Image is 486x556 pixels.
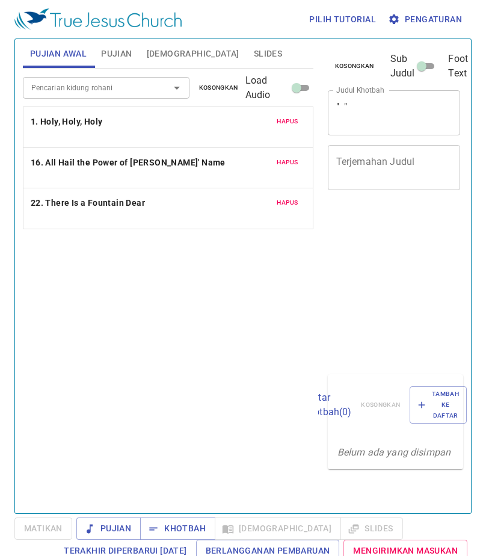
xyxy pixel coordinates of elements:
[31,114,105,129] button: 1. Holy, Holy, Holy
[101,46,132,61] span: Pujian
[140,517,215,540] button: Khotbah
[390,52,415,81] span: Sub Judul
[31,196,145,211] b: 22. There Is a Fountain Dear
[336,101,452,124] textarea: " "
[199,82,238,93] span: Kosongkan
[147,46,239,61] span: [DEMOGRAPHIC_DATA]
[303,391,352,419] p: Daftar Khotbah ( 0 )
[337,446,451,458] i: Belum ada yang disimpan
[30,46,87,61] span: Pujian Awal
[150,521,206,536] span: Khotbah
[328,59,381,73] button: Kosongkan
[386,8,467,31] button: Pengaturan
[417,389,459,422] span: Tambah ke Daftar
[269,196,306,210] button: Hapus
[31,196,147,211] button: 22. There Is a Fountain Dear
[14,8,182,30] img: True Jesus Church
[410,386,467,424] button: Tambah ke Daftar
[309,12,376,27] span: Pilih tutorial
[335,61,374,72] span: Kosongkan
[277,197,298,208] span: Hapus
[192,81,245,95] button: Kosongkan
[277,116,298,127] span: Hapus
[277,157,298,168] span: Hapus
[31,114,103,129] b: 1. Holy, Holy, Holy
[269,114,306,129] button: Hapus
[31,155,226,170] b: 16. All Hail the Power of [PERSON_NAME]' Name
[390,12,462,27] span: Pengaturan
[269,155,306,170] button: Hapus
[328,374,463,436] div: Daftar Khotbah(0)KosongkanTambah ke Daftar
[304,8,381,31] button: Pilih tutorial
[168,79,185,96] button: Open
[86,521,131,536] span: Pujian
[448,52,476,81] span: Footer Text
[245,73,289,102] span: Load Audio
[76,517,141,540] button: Pujian
[323,203,435,369] iframe: from-child
[254,46,282,61] span: Slides
[31,155,227,170] button: 16. All Hail the Power of [PERSON_NAME]' Name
